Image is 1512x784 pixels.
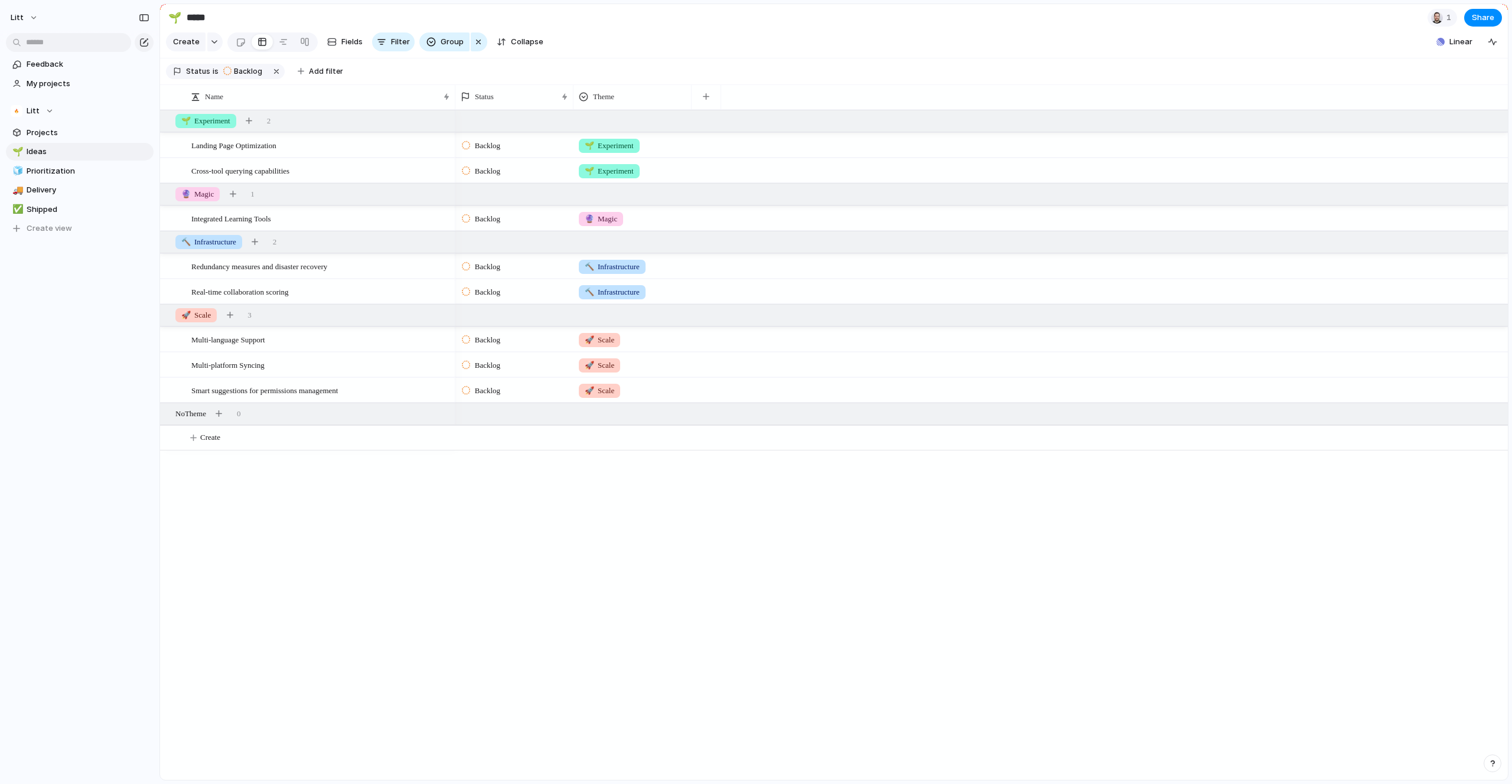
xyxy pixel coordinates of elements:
[475,165,500,177] span: Backlog
[419,32,470,51] button: Group
[585,334,614,346] span: Scale
[220,65,269,78] button: Backlog
[441,36,464,48] span: Group
[12,184,21,197] div: 🚚
[6,102,154,120] button: Litt
[181,116,191,125] span: 🌱
[237,408,241,420] span: 0
[191,164,289,177] span: Cross-tool querying capabilities
[585,361,594,370] span: 🚀
[205,91,223,103] span: Name
[6,220,154,237] button: Create view
[5,8,44,27] button: Litt
[191,211,271,225] span: Integrated Learning Tools
[322,32,367,51] button: Fields
[372,32,415,51] button: Filter
[585,360,614,371] span: Scale
[6,162,154,180] a: 🧊Prioritization
[12,202,21,216] div: ✅
[585,261,640,273] span: Infrastructure
[27,223,72,234] span: Create view
[1449,36,1472,48] span: Linear
[191,285,289,298] span: Real-time collaboration scoring
[475,213,500,225] span: Backlog
[27,165,149,177] span: Prioritization
[585,288,594,296] span: 🔨
[267,115,271,127] span: 2
[585,166,594,175] span: 🌱
[191,332,265,346] span: Multi-language Support
[391,36,410,48] span: Filter
[27,78,149,90] span: My projects
[191,383,338,397] span: Smart suggestions for permissions management
[6,143,154,161] a: 🌱Ideas
[181,237,191,246] span: 🔨
[585,214,594,223] span: 🔮
[585,165,634,177] span: Experiment
[11,184,22,196] button: 🚚
[475,140,500,152] span: Backlog
[27,204,149,215] span: Shipped
[6,124,154,142] a: Projects
[475,286,500,298] span: Backlog
[27,184,149,196] span: Delivery
[1432,33,1477,51] button: Linear
[585,286,640,298] span: Infrastructure
[27,105,40,117] span: Litt
[168,9,181,25] div: 🌱
[200,432,220,443] span: Create
[1472,12,1494,24] span: Share
[27,127,149,139] span: Projects
[181,115,230,127] span: Experiment
[181,309,211,321] span: Scale
[181,188,214,200] span: Magic
[166,32,206,51] button: Create
[165,8,184,27] button: 🌱
[191,259,327,273] span: Redundancy measures and disaster recovery
[593,91,614,103] span: Theme
[492,32,548,51] button: Collapse
[6,201,154,218] a: ✅Shipped
[1464,9,1502,27] button: Share
[175,408,206,420] span: No Theme
[11,12,24,24] span: Litt
[585,386,594,395] span: 🚀
[6,181,154,199] a: 🚚Delivery
[6,75,154,93] a: My projects
[27,58,149,70] span: Feedback
[475,91,494,103] span: Status
[309,66,343,77] span: Add filter
[273,236,277,248] span: 2
[27,146,149,158] span: Ideas
[475,360,500,371] span: Backlog
[247,309,252,321] span: 3
[186,66,210,77] span: Status
[210,65,221,78] button: is
[291,63,350,80] button: Add filter
[11,165,22,177] button: 🧊
[585,213,617,225] span: Magic
[11,146,22,158] button: 🌱
[213,66,219,77] span: is
[475,334,500,346] span: Backlog
[585,262,594,271] span: 🔨
[234,66,262,77] span: Backlog
[475,385,500,397] span: Backlog
[191,358,265,371] span: Multi-platform Syncing
[585,140,634,152] span: Experiment
[6,55,154,73] a: Feedback
[250,188,255,200] span: 1
[181,190,191,198] span: 🔮
[585,335,594,344] span: 🚀
[173,36,200,48] span: Create
[341,36,363,48] span: Fields
[11,204,22,215] button: ✅
[585,385,614,397] span: Scale
[511,36,543,48] span: Collapse
[181,311,191,319] span: 🚀
[191,138,276,152] span: Landing Page Optimization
